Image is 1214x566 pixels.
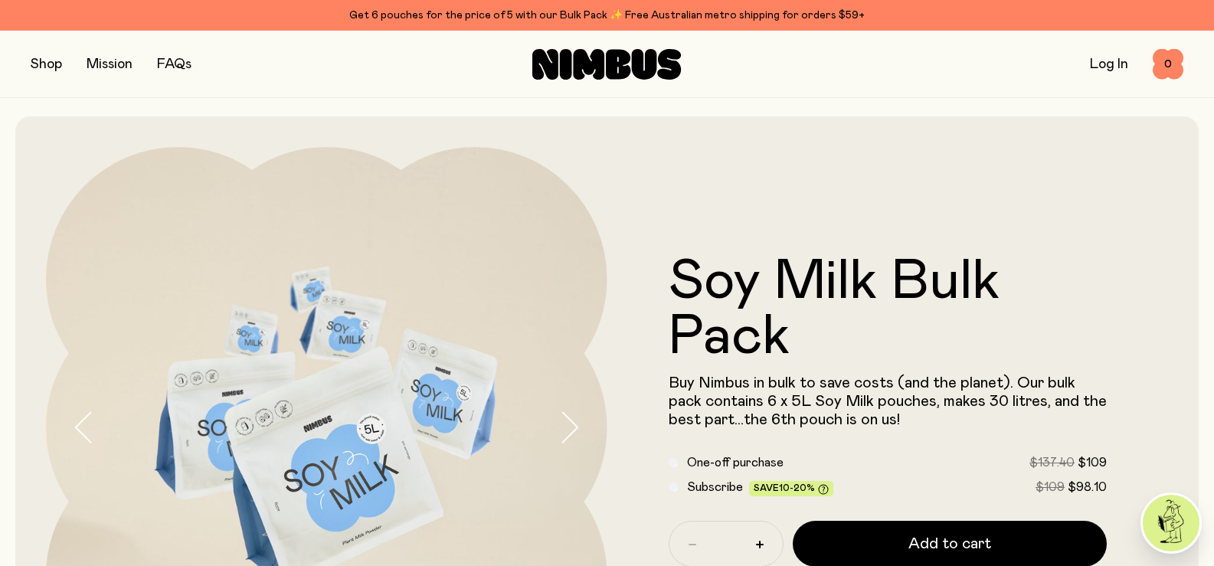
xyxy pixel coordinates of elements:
a: FAQs [157,57,191,71]
span: $109 [1078,456,1107,469]
span: $137.40 [1029,456,1075,469]
button: 0 [1153,49,1183,80]
span: Subscribe [687,481,743,493]
span: $98.10 [1068,481,1107,493]
span: One-off purchase [687,456,784,469]
span: Save [754,483,829,495]
h1: Soy Milk Bulk Pack [669,254,1108,365]
span: Add to cart [908,533,991,555]
div: Get 6 pouches for the price of 5 with our Bulk Pack ✨ Free Australian metro shipping for orders $59+ [31,6,1183,25]
span: 10-20% [779,483,815,492]
a: Mission [87,57,133,71]
a: Log In [1090,57,1128,71]
span: $109 [1036,481,1065,493]
img: agent [1143,495,1199,551]
span: Buy Nimbus in bulk to save costs (and the planet). Our bulk pack contains 6 x 5L Soy Milk pouches... [669,375,1107,427]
